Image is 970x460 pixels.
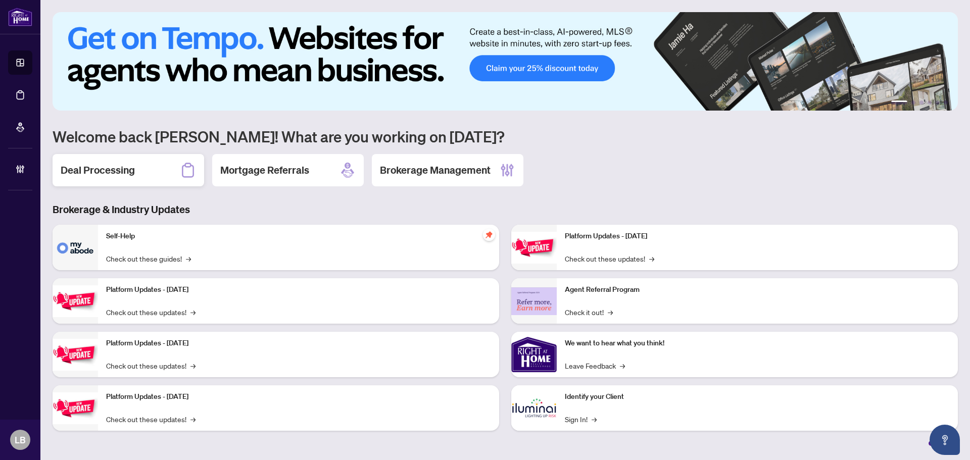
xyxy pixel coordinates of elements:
[565,306,613,318] a: Check it out!→
[53,202,958,217] h3: Brokerage & Industry Updates
[53,225,98,270] img: Self-Help
[380,163,491,177] h2: Brokerage Management
[936,100,940,105] button: 5
[53,12,958,111] img: Slide 0
[190,414,196,425] span: →
[190,306,196,318] span: →
[930,425,960,455] button: Open asap
[106,360,196,371] a: Check out these updates!→
[565,360,625,371] a: Leave Feedback→
[608,306,613,318] span: →
[8,8,32,26] img: logo
[649,253,654,264] span: →
[483,229,495,241] span: pushpin
[61,163,135,177] h2: Deal Processing
[53,339,98,371] img: Platform Updates - July 21, 2025
[565,414,597,425] a: Sign In!→
[106,306,196,318] a: Check out these updates!→
[53,127,958,146] h1: Welcome back [PERSON_NAME]! What are you working on [DATE]?
[53,392,98,424] img: Platform Updates - July 8, 2025
[220,163,309,177] h2: Mortgage Referrals
[106,284,491,295] p: Platform Updates - [DATE]
[511,332,557,377] img: We want to hear what you think!
[511,385,557,431] img: Identify your Client
[919,100,924,105] button: 3
[565,253,654,264] a: Check out these updates!→
[944,100,948,105] button: 6
[190,360,196,371] span: →
[911,100,915,105] button: 2
[620,360,625,371] span: →
[511,287,557,315] img: Agent Referral Program
[53,285,98,317] img: Platform Updates - September 16, 2025
[565,231,950,242] p: Platform Updates - [DATE]
[106,391,491,402] p: Platform Updates - [DATE]
[565,391,950,402] p: Identify your Client
[928,100,932,105] button: 4
[565,338,950,349] p: We want to hear what you think!
[565,284,950,295] p: Agent Referral Program
[891,100,907,105] button: 1
[186,253,191,264] span: →
[106,338,491,349] p: Platform Updates - [DATE]
[106,231,491,242] p: Self-Help
[15,433,26,447] span: LB
[106,414,196,425] a: Check out these updates!→
[511,232,557,264] img: Platform Updates - June 23, 2025
[592,414,597,425] span: →
[106,253,191,264] a: Check out these guides!→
